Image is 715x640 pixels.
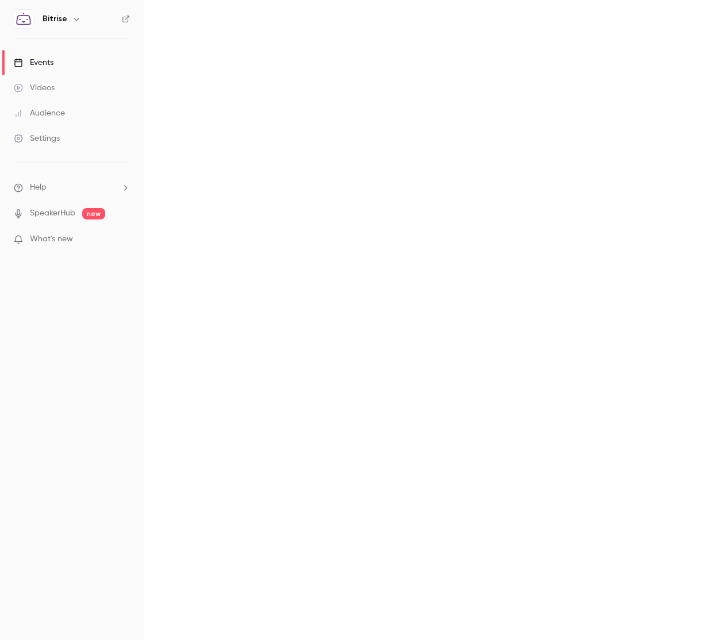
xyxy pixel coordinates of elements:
[30,233,73,245] span: What's new
[14,57,53,68] div: Events
[14,182,130,194] li: help-dropdown-opener
[43,13,67,25] h6: Bitrise
[14,133,60,144] div: Settings
[14,10,33,28] img: Bitrise
[82,208,105,219] span: new
[30,207,75,219] a: SpeakerHub
[14,107,65,119] div: Audience
[14,82,55,94] div: Videos
[30,182,47,194] span: Help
